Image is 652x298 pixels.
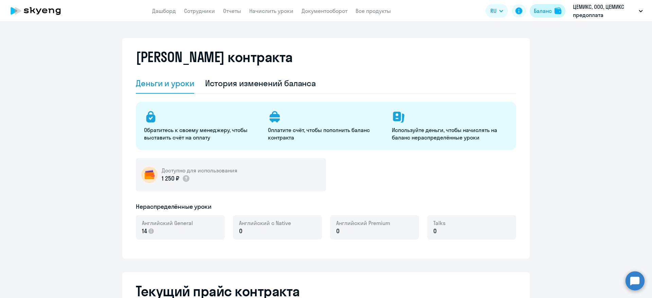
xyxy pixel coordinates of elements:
[223,7,241,14] a: Отчеты
[392,126,508,141] p: Используйте деньги, чтобы начислять на баланс нераспределённые уроки
[144,126,260,141] p: Обратитесь к своему менеджеру, чтобы выставить счёт на оплату
[249,7,293,14] a: Начислить уроки
[530,4,565,18] button: Балансbalance
[433,227,437,236] span: 0
[205,78,316,89] div: История изменений баланса
[136,78,194,89] div: Деньги и уроки
[336,227,340,236] span: 0
[433,219,446,227] span: Talks
[142,219,193,227] span: Английский General
[268,126,384,141] p: Оплатите счёт, чтобы пополнить баланс контракта
[239,227,242,236] span: 0
[239,219,291,227] span: Английский с Native
[490,7,496,15] span: RU
[486,4,508,18] button: RU
[142,227,147,236] span: 14
[152,7,176,14] a: Дашборд
[136,49,293,65] h2: [PERSON_NAME] контракта
[356,7,391,14] a: Все продукты
[336,219,390,227] span: Английский Premium
[555,7,561,14] img: balance
[141,167,158,183] img: wallet-circle.png
[136,202,212,211] h5: Нераспределённые уроки
[569,3,646,19] button: ЦЕМИКС, ООО, ЦЕМИКС предоплата
[573,3,636,19] p: ЦЕМИКС, ООО, ЦЕМИКС предоплата
[302,7,347,14] a: Документооборот
[162,167,237,174] h5: Доступно для использования
[162,174,190,183] p: 1 250 ₽
[184,7,215,14] a: Сотрудники
[534,7,552,15] div: Баланс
